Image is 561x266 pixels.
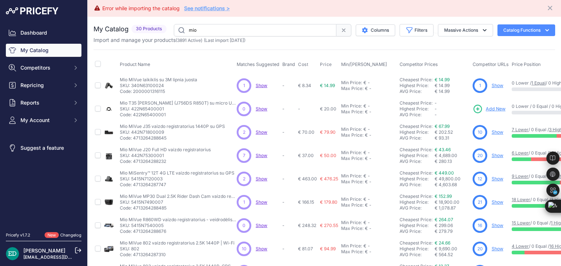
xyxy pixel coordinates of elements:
[365,226,368,231] div: €
[256,153,267,158] span: Show
[400,159,435,164] div: AVG Price:
[368,109,371,115] div: -
[479,82,481,89] span: 1
[365,249,368,255] div: €
[512,197,530,202] a: 18 Lower
[256,129,267,135] span: Show
[320,62,332,67] span: Price
[320,246,336,251] span: € 94.99
[282,223,295,228] p: -
[366,150,370,156] div: -
[368,86,371,91] div: -
[435,193,452,199] a: € 152.99
[546,3,555,12] button: Close
[363,103,366,109] div: €
[341,156,363,161] div: Max Price:
[320,153,336,158] span: € 50.00
[298,83,311,88] span: € 8.34
[400,24,434,36] button: Filters
[400,106,435,112] div: Highest Price:
[492,199,503,205] a: Show
[492,129,503,135] a: Show
[363,220,366,226] div: €
[365,179,368,185] div: €
[512,150,528,156] a: 6 Lower
[435,89,470,94] div: € 14.99
[341,202,363,208] div: Max Price:
[400,205,435,211] div: AVG Price:
[20,117,68,124] span: My Account
[320,223,338,228] span: € 270.55
[341,179,363,185] div: Max Price:
[320,106,336,112] span: € 20.00
[256,199,267,205] a: Show
[363,150,366,156] div: €
[435,228,470,234] div: € 279.79
[435,176,461,181] span: € 49,800.00
[400,252,435,258] div: AVG Price:
[341,173,362,179] div: Min Price:
[400,147,432,152] a: Cheapest Price:
[320,83,335,88] span: € 14.99
[435,159,470,164] div: € 280.13
[120,153,211,159] p: SKU: 442N75300001
[341,150,362,156] div: Min Price:
[120,223,237,228] p: SKU: 5415N7540005
[20,82,68,89] span: Repricing
[400,246,435,252] div: Highest Price:
[400,217,432,222] a: Cheapest Price:
[435,153,457,158] span: € 4,689.00
[435,129,453,135] span: € 202.52
[120,100,237,106] p: Mio T35 [PERSON_NAME] (J756DS R850T) su micro USB jungtimi
[6,96,81,109] button: Reports
[400,228,435,234] div: AVG Price:
[120,228,237,234] p: Code: 4713264288676
[256,246,267,251] a: Show
[243,176,245,182] span: 2
[120,252,234,258] p: Code: 4713264287310
[120,193,237,199] p: Mio MiVue MP30 Dual 2.5K Rider Dash Cam vaizdo registratorius motociklams ir dviračiams su GPS
[256,83,267,88] a: Show
[20,64,68,71] span: Competitors
[363,196,366,202] div: €
[341,103,362,109] div: Min Price:
[6,114,81,127] button: My Account
[400,193,432,199] a: Cheapest Price:
[93,24,129,34] h2: My Catalog
[400,112,435,118] div: AVG Price:
[512,173,528,179] a: 9 Lower
[477,152,483,159] span: 20
[20,99,68,106] span: Reports
[366,220,370,226] div: -
[400,62,438,67] span: Competitor Prices
[492,246,503,251] a: Show
[282,106,295,112] p: -
[256,106,267,112] span: Show
[435,223,453,228] span: € 299.06
[120,240,234,246] p: Mio MiVue 802 vaizdo registratorius 2.5K 1440P | Wi-Fi
[120,176,234,182] p: SKU: 5415N7120003
[435,246,457,251] span: € 9,690.00
[120,135,225,141] p: Code: 4713264288645
[400,176,435,182] div: Highest Price:
[478,129,482,136] span: 10
[6,79,81,92] button: Repricing
[23,247,65,254] a: [PERSON_NAME]
[435,77,450,82] a: € 14.99
[363,173,366,179] div: €
[282,62,295,67] span: Brand
[435,147,451,152] a: € 43.46
[204,38,245,43] span: (Last import [DATE])
[368,179,371,185] div: -
[341,62,387,67] span: Min/[PERSON_NAME]
[512,62,541,67] span: Price Position
[120,112,237,118] p: Code: 422N65400001
[6,61,81,74] button: Competitors
[365,86,368,91] div: €
[473,104,505,114] a: Add New
[120,124,225,129] p: Mio MiVue J35 vaizdo registratorius 1440P su GPS
[131,25,167,33] span: 30 Products
[6,44,81,57] a: My Catalog
[120,147,211,153] p: Mio MiVue J20 Full HD vaizdo registratorius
